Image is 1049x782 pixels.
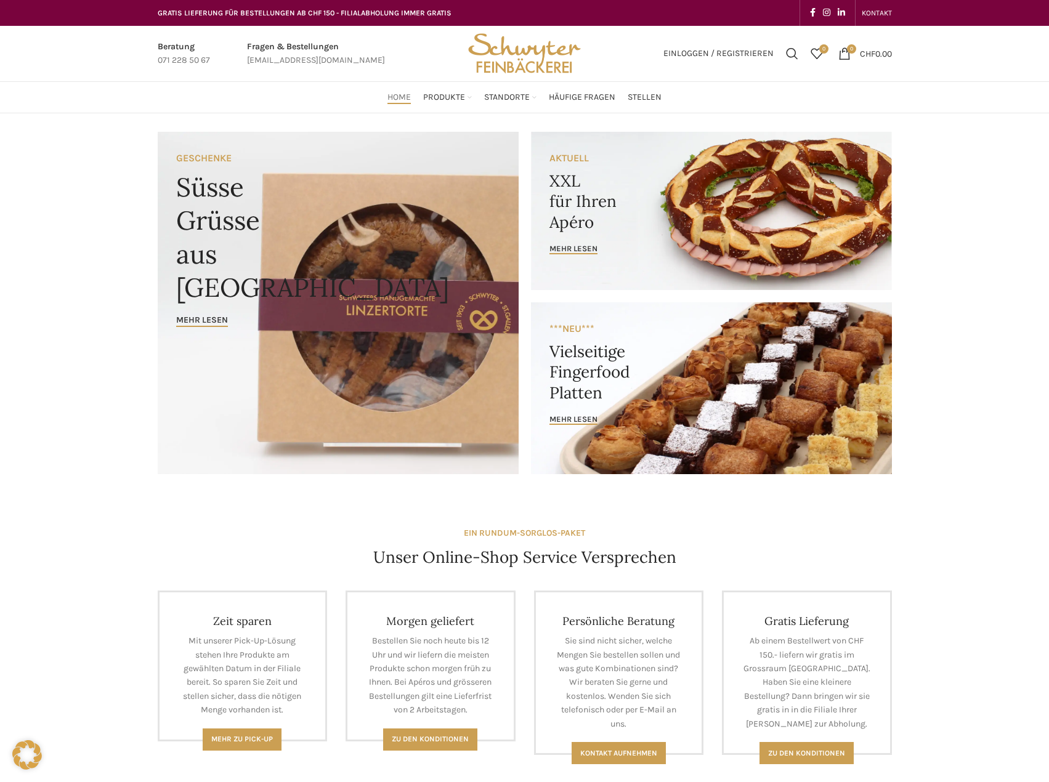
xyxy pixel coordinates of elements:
[862,1,892,25] a: KONTAKT
[860,48,875,58] span: CHF
[464,26,585,81] img: Bäckerei Schwyter
[819,44,828,54] span: 0
[464,528,585,538] strong: EIN RUNDUM-SORGLOS-PAKET
[856,1,898,25] div: Secondary navigation
[531,132,892,290] a: Banner link
[158,132,519,474] a: Banner link
[806,4,819,22] a: Facebook social link
[549,92,615,103] span: Häufige Fragen
[554,634,684,731] p: Sie sind nicht sicher, welche Mengen Sie bestellen sollen und was gute Kombinationen sind? Wir be...
[464,47,585,58] a: Site logo
[742,614,872,628] h4: Gratis Lieferung
[554,614,684,628] h4: Persönliche Beratung
[152,85,898,110] div: Main navigation
[531,302,892,474] a: Banner link
[158,40,210,68] a: Infobox link
[862,9,892,17] span: KONTAKT
[423,92,465,103] span: Produkte
[742,634,872,731] p: Ab einem Bestellwert von CHF 150.- liefern wir gratis im Grossraum [GEOGRAPHIC_DATA]. Haben Sie e...
[392,735,469,743] span: Zu den Konditionen
[373,546,676,568] h4: Unser Online-Shop Service Versprechen
[484,85,537,110] a: Standorte
[804,41,829,66] a: 0
[178,614,307,628] h4: Zeit sparen
[657,41,780,66] a: Einloggen / Registrieren
[628,85,662,110] a: Stellen
[158,9,452,17] span: GRATIS LIEFERUNG FÜR BESTELLUNGEN AB CHF 150 - FILIALABHOLUNG IMMER GRATIS
[847,44,856,54] span: 0
[423,85,472,110] a: Produkte
[366,634,495,717] p: Bestellen Sie noch heute bis 12 Uhr und wir liefern die meisten Produkte schon morgen früh zu Ihn...
[780,41,804,66] a: Suchen
[759,742,854,764] a: Zu den konditionen
[834,4,849,22] a: Linkedin social link
[484,92,530,103] span: Standorte
[860,48,892,58] bdi: 0.00
[768,749,845,757] span: Zu den konditionen
[819,4,834,22] a: Instagram social link
[383,728,477,751] a: Zu den Konditionen
[203,728,281,751] a: Mehr zu Pick-Up
[804,41,829,66] div: Meine Wunschliste
[832,41,898,66] a: 0 CHF0.00
[366,614,495,628] h4: Morgen geliefert
[549,85,615,110] a: Häufige Fragen
[211,735,273,743] span: Mehr zu Pick-Up
[628,92,662,103] span: Stellen
[387,85,411,110] a: Home
[572,742,666,764] a: Kontakt aufnehmen
[178,634,307,717] p: Mit unserer Pick-Up-Lösung stehen Ihre Produkte am gewählten Datum in der Filiale bereit. So spar...
[580,749,657,757] span: Kontakt aufnehmen
[387,92,411,103] span: Home
[247,40,385,68] a: Infobox link
[663,49,774,58] span: Einloggen / Registrieren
